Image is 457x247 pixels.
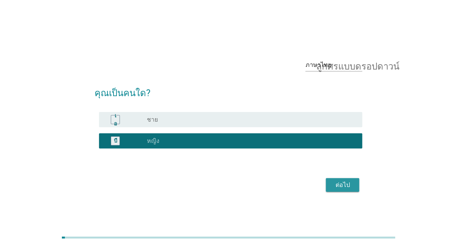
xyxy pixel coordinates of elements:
[95,88,151,98] font: คุณเป็นคนใด?
[114,112,117,127] font: เอ
[306,61,331,68] font: ภาษาไทย
[147,116,158,123] font: ชาย
[317,60,400,70] font: ลูกศรแบบดรอปดาวน์
[336,181,350,188] font: ต่อไป
[114,138,117,144] font: บี
[147,137,159,144] font: หญิง
[326,178,359,192] button: ต่อไป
